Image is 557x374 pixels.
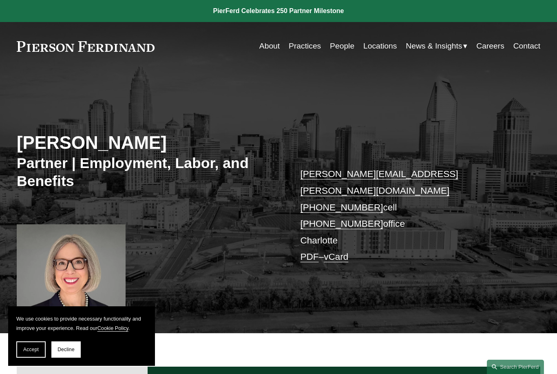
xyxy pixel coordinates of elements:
a: [PHONE_NUMBER] [300,202,383,212]
span: Decline [57,347,75,352]
a: PDF [300,252,318,262]
span: News & Insights [406,39,462,53]
p: cell office Charlotte – [300,166,518,266]
section: Cookie banner [8,306,155,366]
a: Contact [513,38,540,54]
a: [PHONE_NUMBER] [300,219,383,229]
a: People [330,38,354,54]
button: Accept [16,341,46,358]
a: vCard [324,252,348,262]
h3: Partner | Employment, Labor, and Benefits [17,154,278,190]
h2: [PERSON_NAME] [17,132,278,153]
a: folder dropdown [406,38,467,54]
a: Practices [289,38,321,54]
a: [PERSON_NAME][EMAIL_ADDRESS][PERSON_NAME][DOMAIN_NAME] [300,169,458,196]
p: We use cookies to provide necessary functionality and improve your experience. Read our . [16,314,147,333]
button: Decline [51,341,81,358]
span: Accept [23,347,39,352]
a: Careers [476,38,504,54]
a: About [259,38,280,54]
a: Cookie Policy [97,325,128,331]
a: Locations [363,38,397,54]
a: Search this site [487,360,544,374]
